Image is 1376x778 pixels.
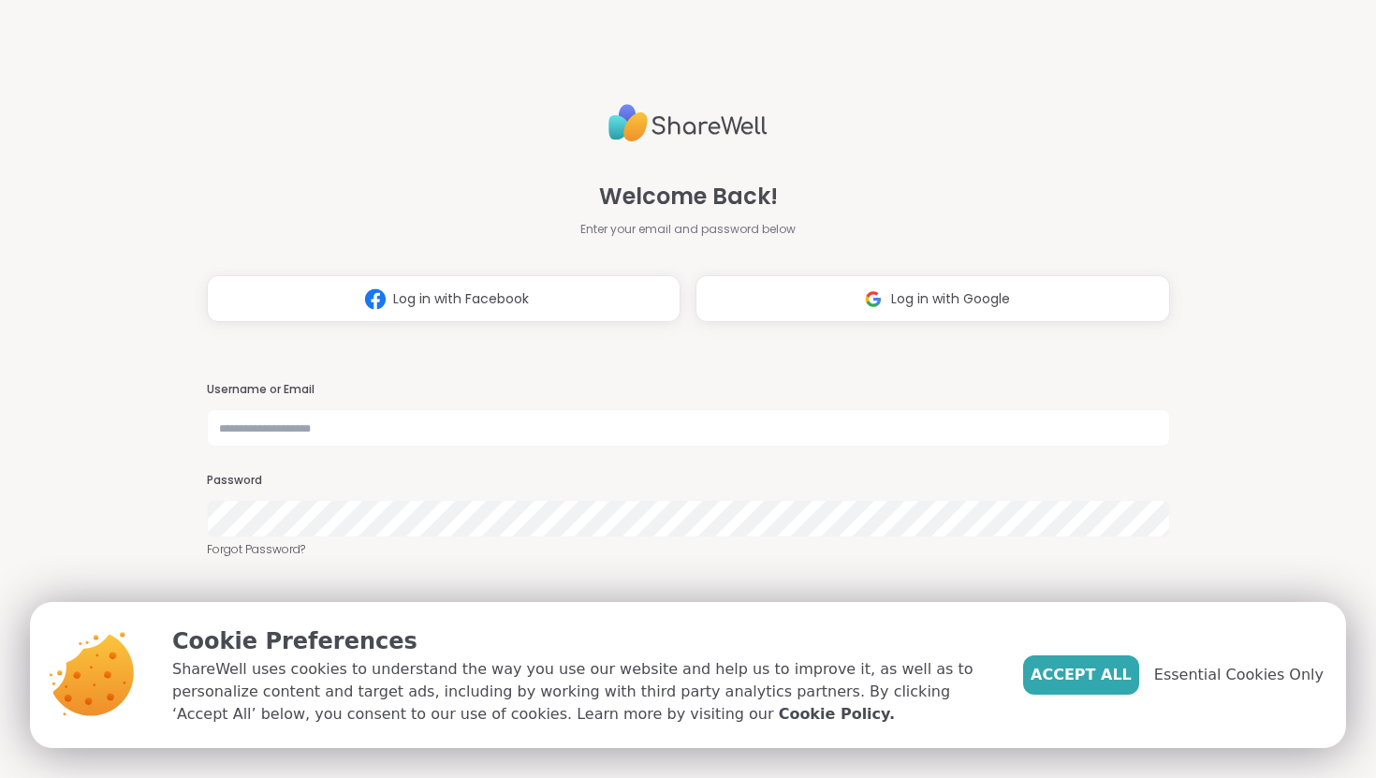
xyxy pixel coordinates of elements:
span: Welcome Back! [599,180,778,213]
span: Enter your email and password below [580,221,796,238]
span: Log in with Facebook [393,289,529,309]
span: Essential Cookies Only [1154,664,1324,686]
span: Log in with Google [891,289,1010,309]
a: Cookie Policy. [779,703,895,726]
img: ShareWell Logo [608,96,768,150]
h3: Username or Email [207,382,1170,398]
button: Log in with Google [695,275,1170,322]
a: Forgot Password? [207,541,1170,558]
img: ShareWell Logomark [358,282,393,316]
p: Cookie Preferences [172,624,993,658]
h3: Password [207,473,1170,489]
button: Accept All [1023,655,1139,695]
span: Accept All [1031,664,1132,686]
p: ShareWell uses cookies to understand the way you use our website and help us to improve it, as we... [172,658,993,726]
button: Log in with Facebook [207,275,681,322]
img: ShareWell Logomark [856,282,891,316]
